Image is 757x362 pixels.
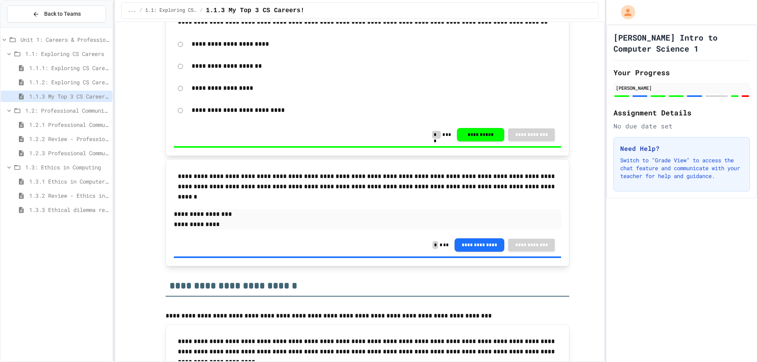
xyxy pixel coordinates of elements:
[29,149,109,157] span: 1.2.3 Professional Communication Challenge
[29,191,109,200] span: 1.3.2 Review - Ethics in Computer Science
[29,177,109,186] span: 1.3.1 Ethics in Computer Science
[29,78,109,86] span: 1.1.2: Exploring CS Careers - Review
[25,163,109,171] span: 1.3: Ethics in Computing
[29,64,109,72] span: 1.1.1: Exploring CS Careers
[21,35,109,44] span: Unit 1: Careers & Professionalism
[128,7,136,14] span: ...
[145,7,197,14] span: 1.1: Exploring CS Careers
[620,156,743,180] p: Switch to "Grade View" to access the chat feature and communicate with your teacher for help and ...
[613,121,750,131] div: No due date set
[25,106,109,115] span: 1.2: Professional Communication
[200,7,203,14] span: /
[29,92,109,100] span: 1.1.3 My Top 3 CS Careers!
[613,32,750,54] h1: [PERSON_NAME] Intro to Computer Science 1
[613,67,750,78] h2: Your Progress
[616,84,748,91] div: [PERSON_NAME]
[29,206,109,214] span: 1.3.3 Ethical dilemma reflections
[29,135,109,143] span: 1.2.2 Review - Professional Communication
[29,121,109,129] span: 1.2.1 Professional Communication
[206,6,304,15] span: 1.1.3 My Top 3 CS Careers!
[613,3,637,21] div: My Account
[44,10,81,18] span: Back to Teams
[620,144,743,153] h3: Need Help?
[25,50,109,58] span: 1.1: Exploring CS Careers
[613,107,750,118] h2: Assignment Details
[139,7,142,14] span: /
